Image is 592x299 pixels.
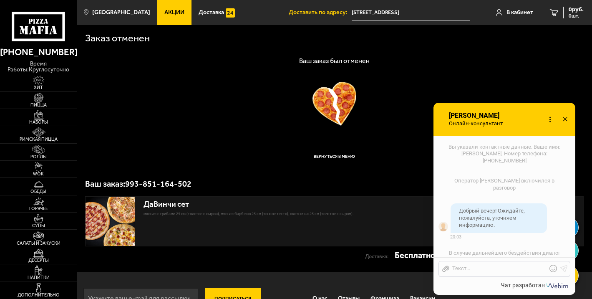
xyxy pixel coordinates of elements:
[85,58,584,64] h1: Ваш заказ был отменен
[164,10,184,15] span: Акции
[501,282,570,289] a: Чат разработан
[199,10,224,15] span: Доставка
[226,8,235,18] img: 15daf4d41897b9f0e9f617042186c801.svg
[450,234,461,240] span: 20:03
[448,144,560,164] span: Вы указали контактные данные. Ваше имя: , Номер телефона:
[459,208,525,228] span: Добрый вечер! Ожидайте, пожалуйста, уточняем информацию.
[506,10,533,15] span: В кабинет
[365,251,395,262] p: Доставка:
[85,33,150,43] h1: Заказ отменен
[569,7,584,13] span: 0 руб.
[461,150,501,157] span: [PERSON_NAME]
[483,157,527,164] span: [PHONE_NUMBER]
[144,200,377,209] div: ДаВинчи сет
[449,250,560,263] span: В случае дальнейшего бездействия диалог будет закрыт
[454,177,554,191] span: Оператор [PERSON_NAME] включился в разговор
[438,222,448,231] img: visitor_avatar_default.png
[352,5,470,20] input: Ваш адрес доставки
[448,120,508,127] span: Онлайн-консультант
[448,112,508,119] span: [PERSON_NAME]
[92,10,150,15] span: [GEOGRAPHIC_DATA]
[569,13,584,18] span: 0 шт.
[144,211,377,217] p: Мясная с грибами 25 см (толстое с сыром), Мясная Барбекю 25 см (тонкое тесто), Охотничья 25 см (т...
[85,147,584,166] a: Вернуться в меню
[85,180,584,188] p: Ваш заказ: 993-851-164-502
[395,249,435,261] strong: Бесплатно
[289,10,352,15] span: Доставить по адресу:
